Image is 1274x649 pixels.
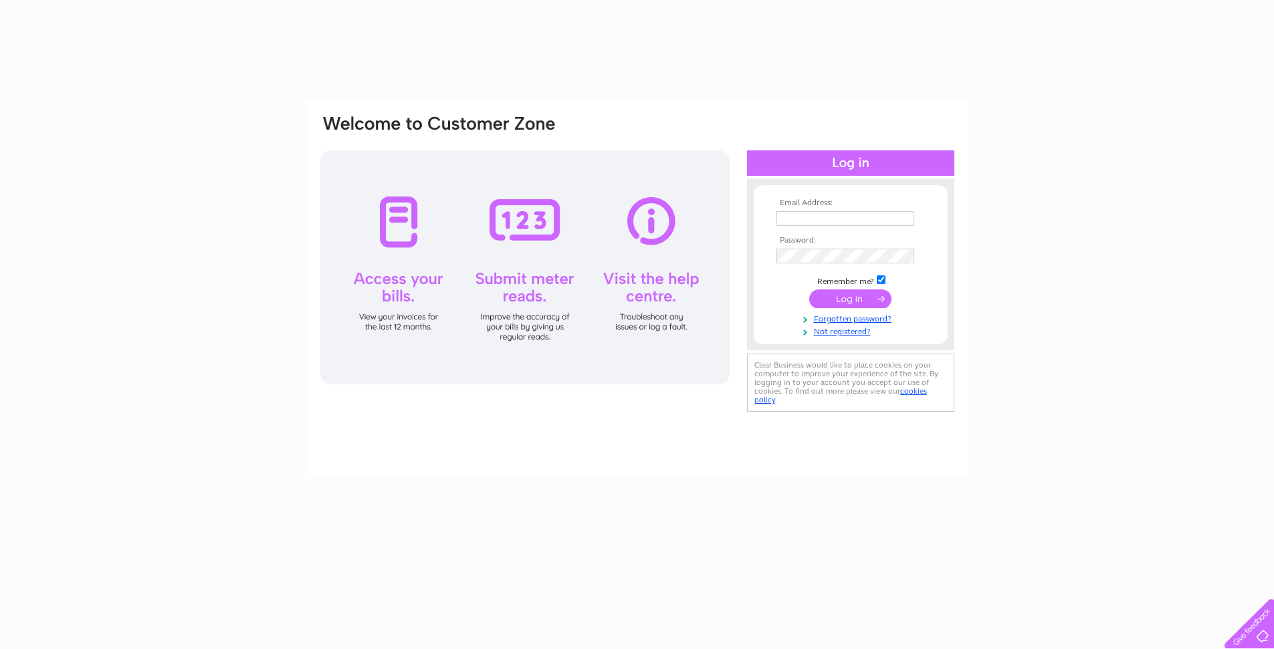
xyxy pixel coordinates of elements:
[773,236,928,245] th: Password:
[776,324,928,337] a: Not registered?
[809,289,891,308] input: Submit
[776,311,928,324] a: Forgotten password?
[773,273,928,287] td: Remember me?
[773,199,928,208] th: Email Address:
[754,386,927,404] a: cookies policy
[747,354,954,412] div: Clear Business would like to place cookies on your computer to improve your experience of the sit...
